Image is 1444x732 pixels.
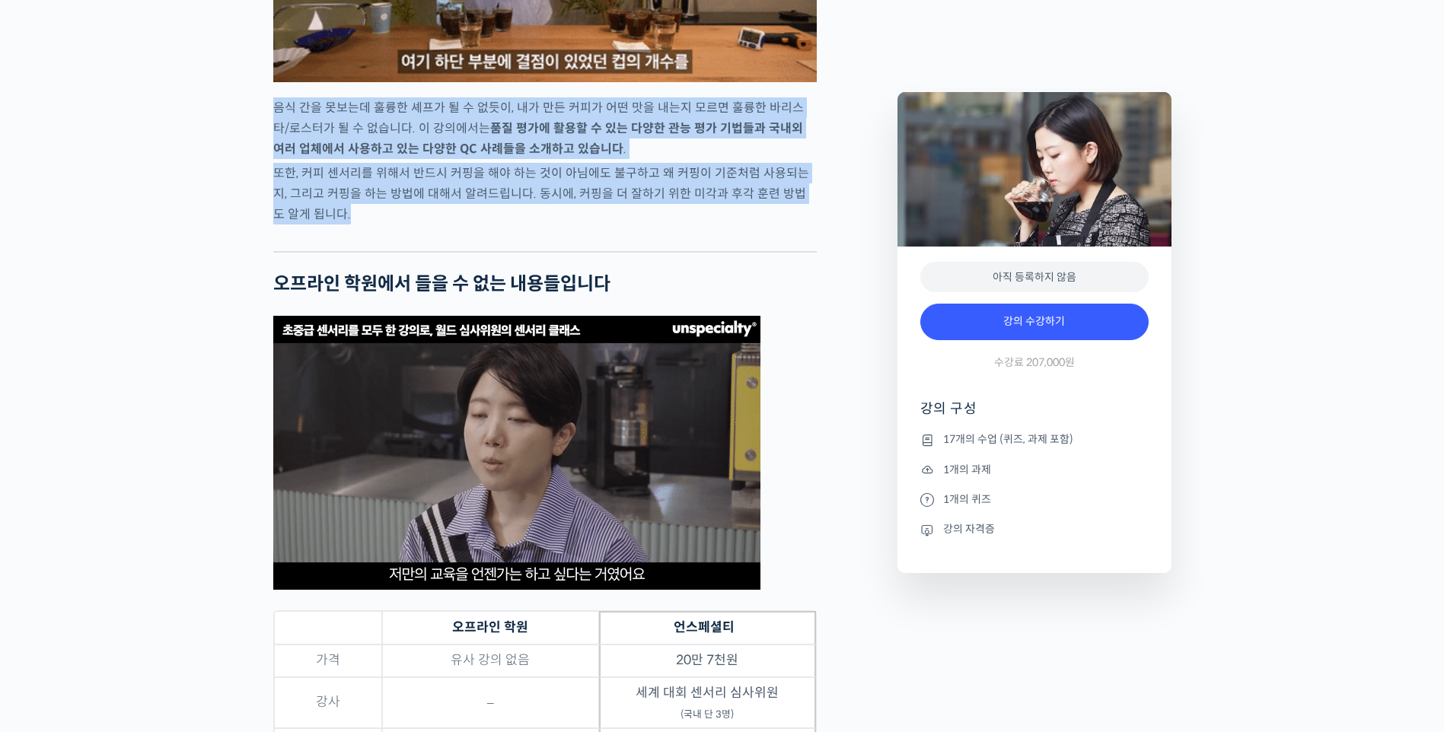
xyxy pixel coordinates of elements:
span: 홈 [48,505,57,517]
h4: 강의 구성 [920,399,1149,430]
p: 음식 간을 못보는데 훌륭한 셰프가 될 수 없듯이, 내가 만든 커피가 어떤 맛을 내는지 모르면 훌륭한 바리스타/로스터가 될 수 없습니다. 이 강의에서는 . [273,97,817,159]
span: 수강료 207,000원 [994,355,1075,370]
p: 또한, 커피 센서리를 위해서 반드시 커핑을 해야 하는 것이 아님에도 불구하고 왜 커핑이 기준처럼 사용되는지, 그리고 커핑을 하는 방법에 대해서 알려드립니다. 동시에, 커핑을 ... [273,163,817,224]
a: 대화 [100,482,196,520]
a: 강의 수강하기 [920,304,1149,340]
li: 17개의 수업 (퀴즈, 과제 포함) [920,431,1149,449]
li: 강의 자격증 [920,520,1149,539]
td: 세계 대회 센서리 심사위원 [599,677,816,728]
li: 1개의 퀴즈 [920,490,1149,508]
li: 1개의 과제 [920,460,1149,479]
span: 대화 [139,506,158,518]
strong: 오프라인 학원 [452,619,528,635]
th: 언스페셜티 [599,611,816,644]
td: 20만 7천원 [599,644,816,677]
sub: (국내 단 3명) [681,708,734,721]
td: 강사 [274,677,382,728]
td: 가격 [274,644,382,677]
strong: 품질 평가에 활용할 수 있는 다양한 관능 평가 기법들과 국내외 여러 업체에서 사용하고 있는 다양한 QC 사례들을 소개하고 있습니다 [273,120,803,157]
a: 설정 [196,482,292,520]
div: 아직 등록하지 않음 [920,262,1149,293]
td: – [382,677,599,728]
span: 설정 [235,505,253,517]
a: 홈 [5,482,100,520]
td: 유사 강의 없음 [382,644,599,677]
h2: 오프라인 학원에서 들을 수 없는 내용들입니다 [273,273,817,295]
